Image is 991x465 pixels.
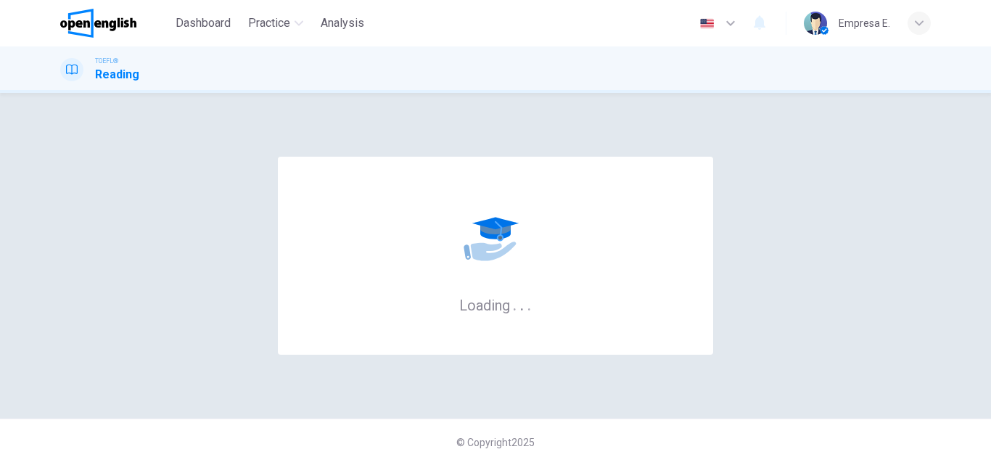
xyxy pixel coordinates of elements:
button: Analysis [315,10,370,36]
span: Analysis [321,15,364,32]
h6: . [519,292,525,316]
h6: . [512,292,517,316]
h1: Reading [95,66,139,83]
h6: . [527,292,532,316]
a: OpenEnglish logo [60,9,170,38]
img: Profile picture [804,12,827,35]
img: OpenEnglish logo [60,9,136,38]
button: Dashboard [170,10,237,36]
div: Empresa E. [839,15,890,32]
span: Dashboard [176,15,231,32]
img: en [698,18,716,29]
h6: Loading [459,295,532,314]
span: © Copyright 2025 [456,437,535,448]
span: Practice [248,15,290,32]
button: Practice [242,10,309,36]
span: TOEFL® [95,56,118,66]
